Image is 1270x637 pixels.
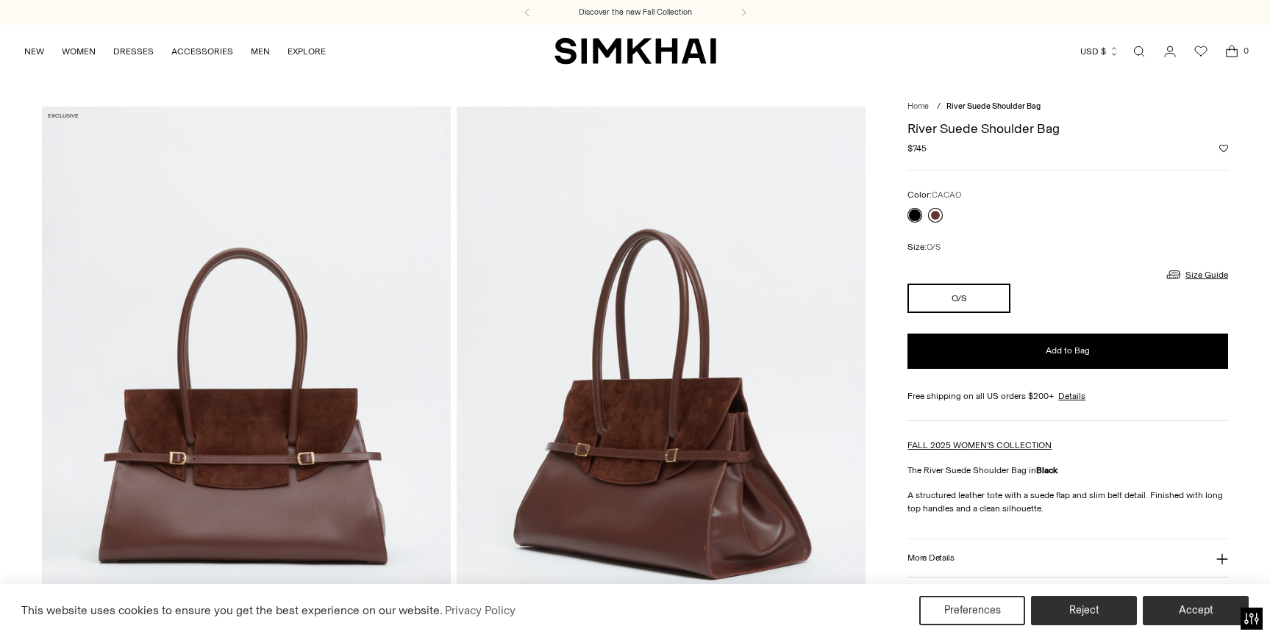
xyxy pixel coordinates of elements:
[1031,596,1137,625] button: Reject
[1046,345,1090,357] span: Add to Bag
[113,35,154,68] a: DRESSES
[62,35,96,68] a: WOMEN
[1124,37,1154,66] a: Open search modal
[907,489,1228,515] p: A structured leather tote with a suede flap and slim belt detail. Finished with long top handles ...
[919,596,1025,625] button: Preferences
[907,389,1228,403] div: Free shipping on all US orders $200+
[907,122,1228,135] h1: River Suede Shoulder Bag
[1155,37,1185,66] a: Go to the account page
[21,603,443,617] span: This website uses cookies to ensure you get the best experience on our website.
[24,35,44,68] a: NEW
[288,35,326,68] a: EXPLORE
[907,142,927,155] span: $745
[1239,44,1252,57] span: 0
[579,7,692,18] a: Discover the new Fall Collection
[1186,37,1216,66] a: Wishlist
[907,577,1228,615] button: Shipping & Returns
[1165,265,1228,284] a: Size Guide
[927,242,941,252] span: O/S
[907,334,1228,369] button: Add to Bag
[907,101,929,111] a: Home
[1217,37,1246,66] a: Open cart modal
[932,190,961,200] span: CACAO
[1036,465,1057,475] strong: Black
[907,539,1228,577] button: More Details
[937,101,941,113] div: /
[171,35,233,68] a: ACCESSORIES
[1058,389,1085,403] a: Details
[1219,144,1228,153] button: Add to Wishlist
[907,553,954,563] h3: More Details
[554,37,716,65] a: SIMKHAI
[907,188,961,202] label: Color:
[907,284,1010,313] button: O/S
[443,600,518,622] a: Privacy Policy (opens in a new tab)
[907,464,1228,477] p: The River Suede Shoulder Bag in
[907,440,1052,450] a: FALL 2025 WOMEN'S COLLECTION
[907,101,1228,113] nav: breadcrumbs
[1080,35,1119,68] button: USD $
[907,240,941,254] label: Size:
[1143,596,1249,625] button: Accept
[946,101,1041,111] span: River Suede Shoulder Bag
[251,35,270,68] a: MEN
